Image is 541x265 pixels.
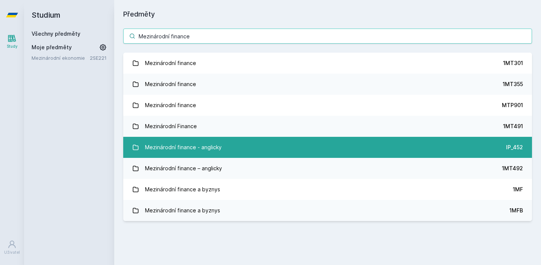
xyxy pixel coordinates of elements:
h1: Předměty [123,9,532,20]
input: Název nebo ident předmětu… [123,29,532,44]
a: Mezinárodní Finance 1MT491 [123,116,532,137]
div: IP_452 [506,144,523,151]
div: Uživatel [4,250,20,255]
div: MTP901 [502,101,523,109]
div: 1MFB [509,207,523,214]
a: Mezinárodní finance 1MT355 [123,74,532,95]
div: Mezinárodní finance – anglicky [145,161,222,176]
div: 1MT491 [503,123,523,130]
a: Mezinárodní finance 1MT301 [123,53,532,74]
a: Mezinárodní finance a byznys 1MFB [123,200,532,221]
span: Moje předměty [32,44,72,51]
div: Mezinárodní finance a byznys [145,182,220,197]
div: 1MT301 [503,59,523,67]
div: 1MT492 [502,165,523,172]
div: Mezinárodní finance - anglicky [145,140,222,155]
a: Mezinárodní finance a byznys 1MF [123,179,532,200]
div: 1MF [513,186,523,193]
a: Uživatel [2,236,23,259]
a: Study [2,30,23,53]
a: 2SE221 [90,55,107,61]
a: Mezinárodní finance – anglicky 1MT492 [123,158,532,179]
div: Study [7,44,18,49]
div: Mezinárodní Finance [145,119,197,134]
a: Všechny předměty [32,30,80,37]
div: Mezinárodní finance [145,77,196,92]
a: Mezinárodní finance MTP901 [123,95,532,116]
div: Mezinárodní finance [145,56,196,71]
div: 1MT355 [503,80,523,88]
a: Mezinárodní ekonomie [32,54,90,62]
a: Mezinárodní finance - anglicky IP_452 [123,137,532,158]
div: Mezinárodní finance [145,98,196,113]
div: Mezinárodní finance a byznys [145,203,220,218]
